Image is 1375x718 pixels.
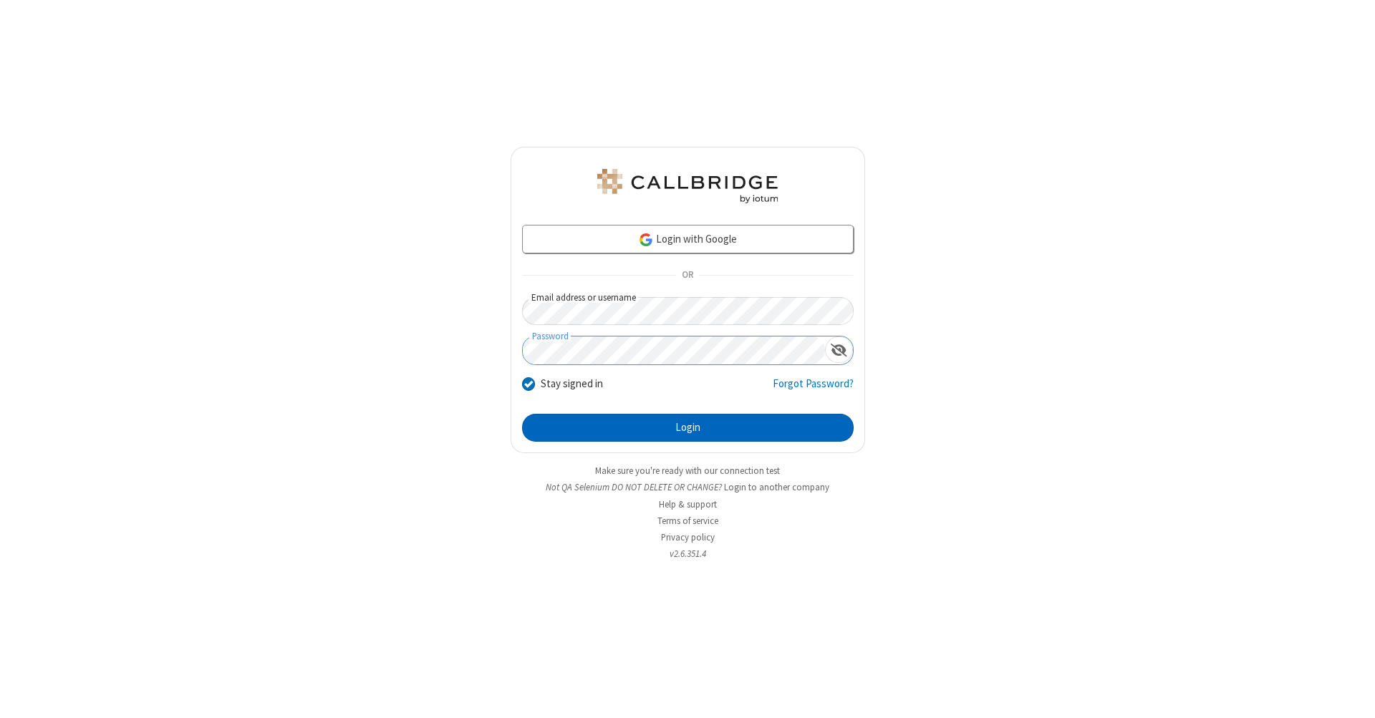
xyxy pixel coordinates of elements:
[541,376,603,392] label: Stay signed in
[594,169,781,203] img: QA Selenium DO NOT DELETE OR CHANGE
[595,465,780,477] a: Make sure you're ready with our connection test
[676,266,699,286] span: OR
[511,480,865,494] li: Not QA Selenium DO NOT DELETE OR CHANGE?
[825,336,853,363] div: Show password
[522,225,854,253] a: Login with Google
[773,376,854,403] a: Forgot Password?
[657,515,718,527] a: Terms of service
[523,336,825,364] input: Password
[638,232,654,248] img: google-icon.png
[659,498,717,510] a: Help & support
[511,547,865,561] li: v2.6.351.4
[661,531,715,543] a: Privacy policy
[724,480,829,494] button: Login to another company
[522,297,854,325] input: Email address or username
[522,414,854,442] button: Login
